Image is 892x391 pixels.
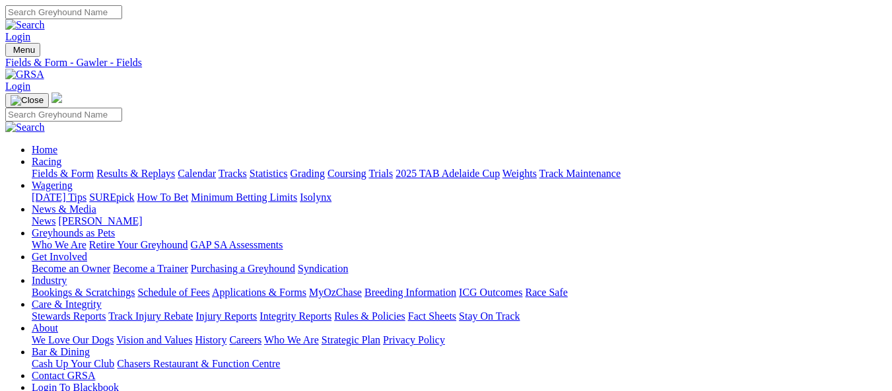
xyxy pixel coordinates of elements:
a: SUREpick [89,192,134,203]
a: [DATE] Tips [32,192,86,203]
div: News & Media [32,215,887,227]
span: Menu [13,45,35,55]
a: Racing [32,156,61,167]
a: Fields & Form [32,168,94,179]
a: Vision and Values [116,334,192,345]
a: Results & Replays [96,168,175,179]
div: Industry [32,287,887,299]
a: News [32,215,55,227]
a: Track Maintenance [539,168,621,179]
a: Retire Your Greyhound [89,239,188,250]
a: Industry [32,275,67,286]
div: Bar & Dining [32,358,887,370]
a: Chasers Restaurant & Function Centre [117,358,280,369]
a: Syndication [298,263,348,274]
div: Racing [32,168,887,180]
a: Privacy Policy [383,334,445,345]
a: Bookings & Scratchings [32,287,135,298]
div: Wagering [32,192,887,203]
a: Stay On Track [459,310,520,322]
a: Track Injury Rebate [108,310,193,322]
a: Login [5,31,30,42]
div: Greyhounds as Pets [32,239,887,251]
a: Careers [229,334,261,345]
a: Statistics [250,168,288,179]
a: [PERSON_NAME] [58,215,142,227]
img: GRSA [5,69,44,81]
a: Race Safe [525,287,567,298]
a: Schedule of Fees [137,287,209,298]
a: Contact GRSA [32,370,95,381]
img: Search [5,19,45,31]
a: History [195,334,226,345]
a: Get Involved [32,251,87,262]
a: Tracks [219,168,247,179]
a: Trials [368,168,393,179]
a: Wagering [32,180,73,191]
img: Search [5,122,45,133]
a: Isolynx [300,192,331,203]
a: Login [5,81,30,92]
a: Stewards Reports [32,310,106,322]
a: MyOzChase [309,287,362,298]
a: Become an Owner [32,263,110,274]
a: Care & Integrity [32,299,102,310]
a: How To Bet [137,192,189,203]
a: ICG Outcomes [459,287,522,298]
a: About [32,322,58,334]
a: Who We Are [32,239,86,250]
a: News & Media [32,203,96,215]
div: About [32,334,887,346]
a: Grading [291,168,325,179]
a: Breeding Information [364,287,456,298]
div: Get Involved [32,263,887,275]
a: We Love Our Dogs [32,334,114,345]
input: Search [5,5,122,19]
a: Injury Reports [195,310,257,322]
a: Purchasing a Greyhound [191,263,295,274]
img: logo-grsa-white.png [51,92,62,103]
div: Care & Integrity [32,310,887,322]
a: Rules & Policies [334,310,405,322]
a: Coursing [327,168,366,179]
a: Minimum Betting Limits [191,192,297,203]
a: Bar & Dining [32,346,90,357]
a: Greyhounds as Pets [32,227,115,238]
a: 2025 TAB Adelaide Cup [395,168,500,179]
a: Fields & Form - Gawler - Fields [5,57,887,69]
img: Close [11,95,44,106]
a: Cash Up Your Club [32,358,114,369]
input: Search [5,108,122,122]
a: Fact Sheets [408,310,456,322]
button: Toggle navigation [5,93,49,108]
a: Who We Are [264,334,319,345]
button: Toggle navigation [5,43,40,57]
a: Weights [502,168,537,179]
a: Become a Trainer [113,263,188,274]
a: Strategic Plan [322,334,380,345]
a: GAP SA Assessments [191,239,283,250]
a: Home [32,144,57,155]
a: Applications & Forms [212,287,306,298]
a: Integrity Reports [259,310,331,322]
a: Calendar [178,168,216,179]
